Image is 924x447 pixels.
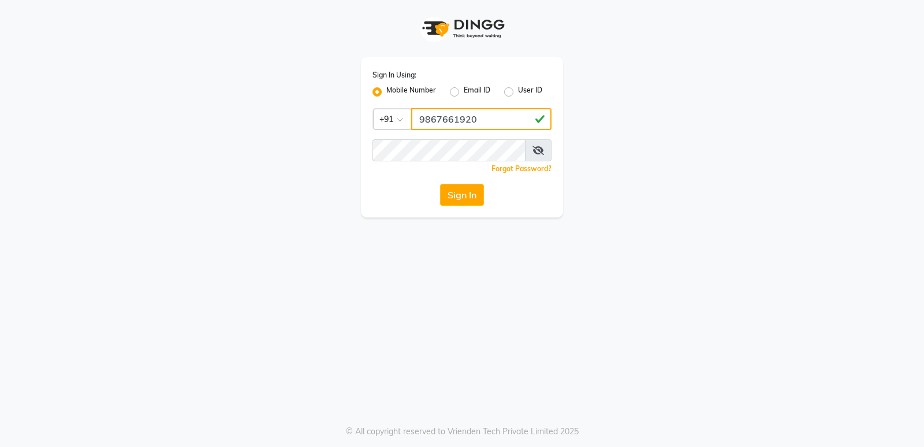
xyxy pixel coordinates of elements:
label: Sign In Using: [372,70,416,80]
label: User ID [518,85,542,99]
input: Username [372,139,526,161]
input: Username [411,108,552,130]
label: Email ID [464,85,490,99]
a: Forgot Password? [491,164,552,173]
img: logo1.svg [416,12,508,46]
button: Sign In [440,184,484,206]
label: Mobile Number [386,85,436,99]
